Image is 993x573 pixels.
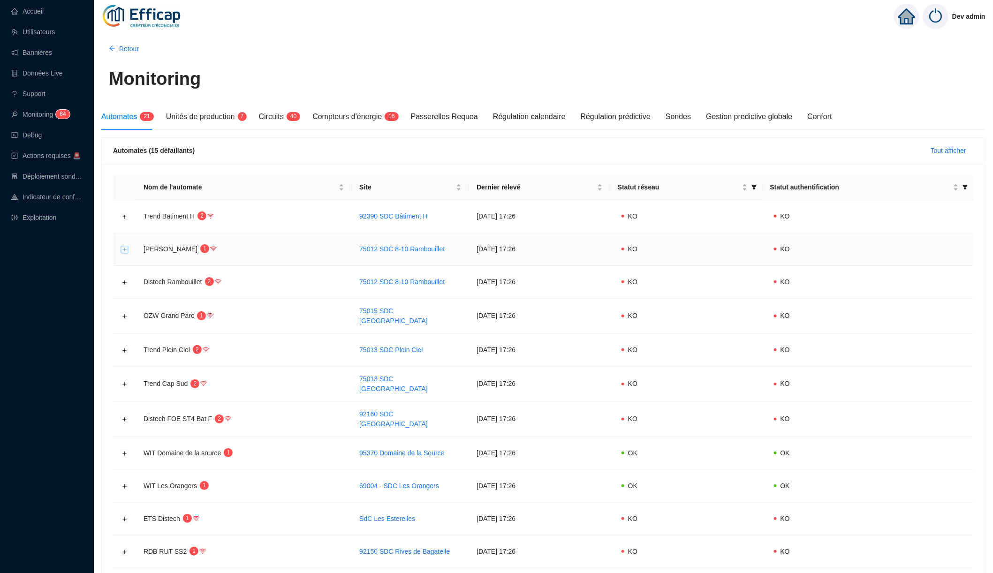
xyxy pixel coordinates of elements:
[144,380,188,387] span: Trend Cap Sud
[144,482,197,490] span: WIT Les Orangers
[144,113,147,120] span: 2
[192,548,196,554] span: 1
[359,245,445,253] a: 75012 SDC 8-10 Rambouillet
[923,143,974,158] button: Tout afficher
[259,113,284,121] span: Circuits
[207,213,214,219] span: wifi
[183,514,192,523] sup: 1
[359,548,450,555] a: 92150 SDC Rives de Bagatelle
[359,449,444,457] a: 95370 Domaine de la Source
[610,175,763,200] th: Statut réseau
[469,535,610,568] td: [DATE] 17:26
[359,375,428,392] a: 75013 SDC [GEOGRAPHIC_DATA]
[359,346,423,354] a: 75013 SDC Plein Ciel
[385,112,398,121] sup: 16
[190,547,198,556] sup: 1
[121,450,129,457] button: Développer la ligne
[469,175,610,200] th: Dernier relevé
[359,182,454,192] span: Site
[193,515,199,522] span: wifi
[628,346,637,354] span: KO
[224,448,233,457] sup: 1
[359,307,428,324] a: 75015 SDC [GEOGRAPHIC_DATA]
[469,437,610,470] td: [DATE] 17:26
[751,184,757,190] span: filter
[11,193,83,201] a: heat-mapIndicateur de confort
[706,111,792,122] div: Gestion predictive globale
[200,481,209,490] sup: 1
[469,200,610,233] td: [DATE] 17:26
[121,548,129,556] button: Développer la ligne
[11,111,67,118] a: monitorMonitoring84
[121,515,129,523] button: Développer la ligne
[60,111,63,117] span: 8
[666,111,691,122] div: Sondes
[781,245,790,253] span: KO
[287,112,300,121] sup: 40
[140,112,153,121] sup: 21
[923,4,948,29] img: power
[190,379,199,388] sup: 2
[628,278,637,286] span: KO
[469,402,610,437] td: [DATE] 17:26
[477,182,595,192] span: Dernier relevé
[121,246,129,253] button: Développer la ligne
[469,503,610,535] td: [DATE] 17:26
[121,416,129,423] button: Développer la ligne
[469,334,610,367] td: [DATE] 17:26
[121,213,129,220] button: Développer la ligne
[144,515,180,522] span: ETS Distech
[628,212,637,220] span: KO
[931,146,966,156] span: Tout afficher
[121,279,129,286] button: Développer la ligne
[227,449,230,456] span: 1
[359,212,428,220] a: 92390 SDC Bâtiment H
[144,415,212,422] span: Distech FOE ST4 Bat F
[11,49,52,56] a: notificationBannières
[808,111,832,122] div: Confort
[199,548,206,555] span: wifi
[186,515,189,521] span: 1
[11,8,44,15] a: homeAccueil
[359,410,428,428] a: 92160 SDC [GEOGRAPHIC_DATA]
[469,266,610,299] td: [DATE] 17:26
[144,182,337,192] span: Nom de l'automate
[781,212,790,220] span: KO
[63,111,66,117] span: 4
[781,415,790,422] span: KO
[781,380,790,387] span: KO
[469,299,610,334] td: [DATE] 17:26
[581,111,651,122] div: Régulation prédictive
[241,113,244,120] span: 7
[200,212,204,219] span: 2
[193,345,202,354] sup: 2
[469,233,610,266] td: [DATE] 17:26
[238,112,247,121] sup: 7
[144,449,221,457] span: WIT Domaine de la source
[963,184,968,190] span: filter
[203,347,209,353] span: wifi
[359,482,439,490] a: 69004 - SDC Les Orangers
[121,313,129,320] button: Développer la ligne
[196,346,199,353] span: 2
[197,311,206,320] sup: 1
[11,90,45,98] a: questionSupport
[121,381,129,388] button: Développer la ligne
[203,482,206,489] span: 1
[144,312,194,319] span: OZW Grand Parc
[200,312,203,319] span: 1
[312,113,382,121] span: Compteurs d'énergie
[388,113,392,120] span: 1
[628,449,637,457] span: OK
[197,211,206,220] sup: 2
[628,515,637,522] span: KO
[781,482,790,490] span: OK
[144,245,197,253] span: [PERSON_NAME]
[205,277,214,286] sup: 2
[210,246,217,252] span: wifi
